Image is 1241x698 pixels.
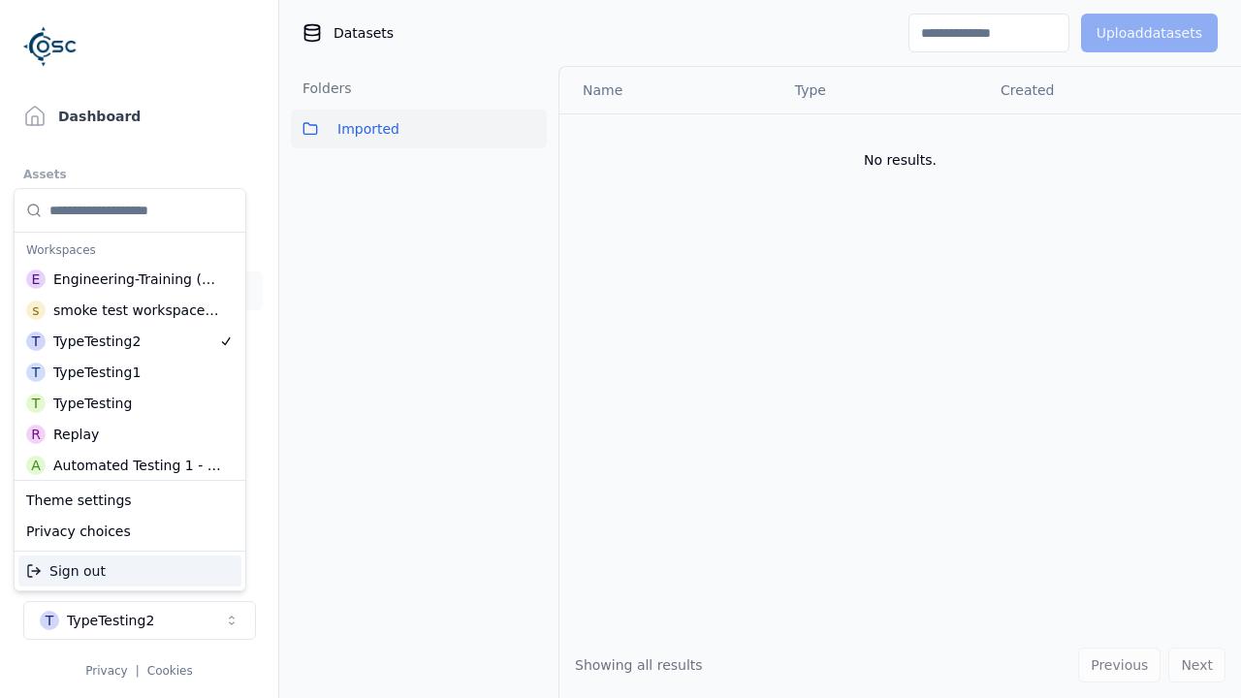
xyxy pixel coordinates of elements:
div: T [26,332,46,351]
div: A [26,456,46,475]
div: Replay [53,425,99,444]
div: Suggestions [15,552,245,590]
div: TypeTesting2 [53,332,141,351]
div: Engineering-Training (SSO Staging) [53,270,223,289]
div: T [26,363,46,382]
div: Suggestions [15,189,245,480]
div: Privacy choices [18,516,241,547]
div: T [26,394,46,413]
div: s [26,301,46,320]
div: Suggestions [15,481,245,551]
div: TypeTesting1 [53,363,141,382]
div: Theme settings [18,485,241,516]
div: Automated Testing 1 - Playwright [53,456,222,475]
div: R [26,425,46,444]
div: smoke test workspace creation [53,301,221,320]
div: TypeTesting [53,394,132,413]
div: Workspaces [18,237,241,264]
div: E [26,270,46,289]
div: Sign out [18,555,241,587]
